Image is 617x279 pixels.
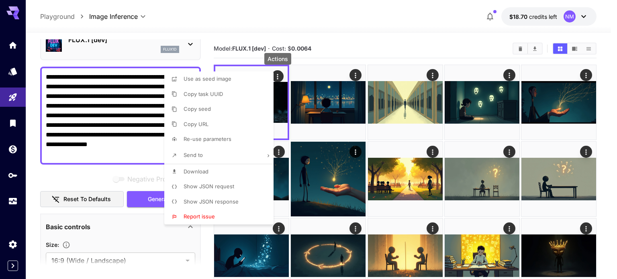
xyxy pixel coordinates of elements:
[184,183,234,189] span: Show JSON request
[264,53,291,65] div: Actions
[184,75,231,82] span: Use as seed image
[184,168,208,175] span: Download
[184,152,203,158] span: Send to
[184,121,208,127] span: Copy URL
[184,213,215,220] span: Report issue
[184,136,231,142] span: Re-use parameters
[184,106,211,112] span: Copy seed
[184,91,223,97] span: Copy task UUID
[184,198,239,205] span: Show JSON response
